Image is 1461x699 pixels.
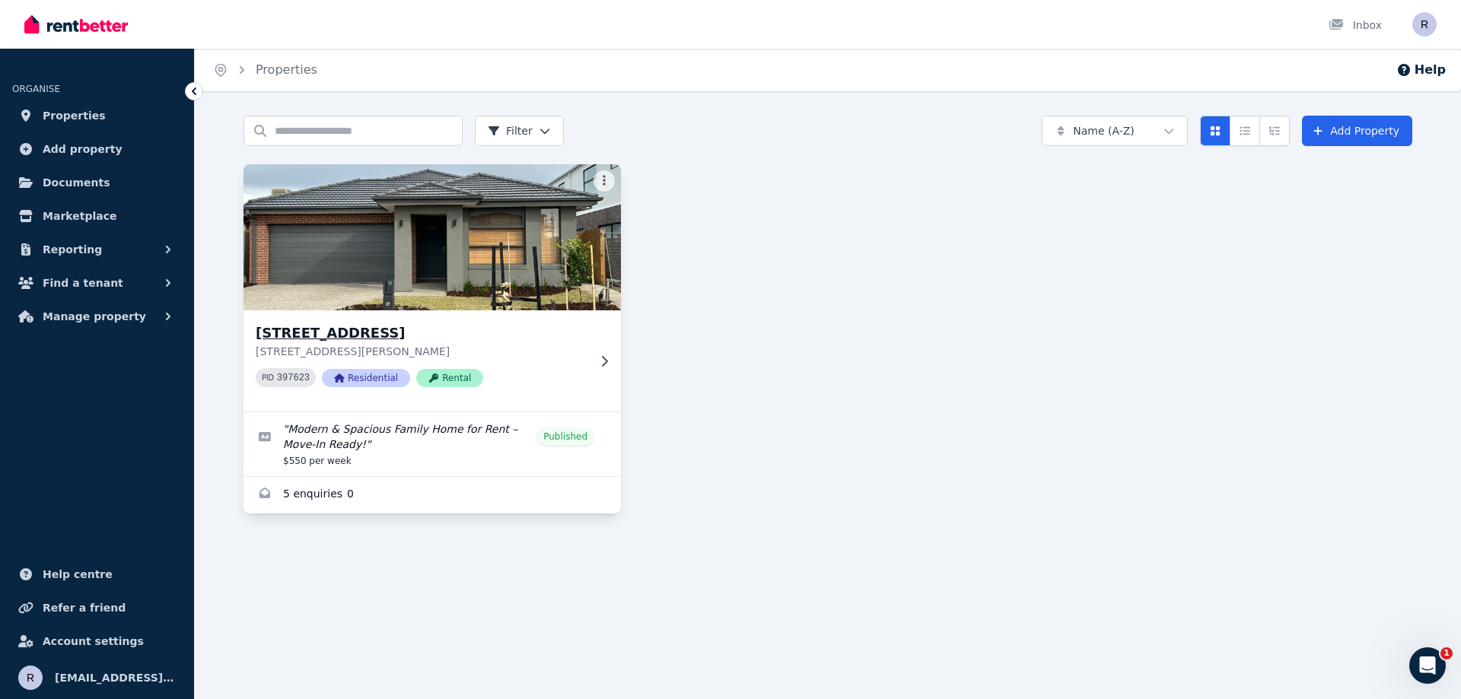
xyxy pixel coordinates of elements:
[18,666,43,690] img: rownal@yahoo.com.au
[594,170,615,192] button: More options
[43,307,146,326] span: Manage property
[1073,123,1135,138] span: Name (A-Z)
[256,322,587,344] h3: [STREET_ADDRESS]
[488,123,533,138] span: Filter
[243,477,621,513] a: Enquiries for 12 Brushwood Dr, Aintree
[12,234,182,265] button: Reporting
[234,160,631,314] img: 12 Brushwood Dr, Aintree
[43,173,110,192] span: Documents
[1440,647,1453,659] span: 1
[416,369,483,387] span: Rental
[1412,12,1437,37] img: rownal@yahoo.com.au
[43,565,113,583] span: Help centre
[55,669,176,687] span: [EMAIL_ADDRESS][DOMAIN_NAME]
[256,62,317,77] a: Properties
[243,164,621,411] a: 12 Brushwood Dr, Aintree[STREET_ADDRESS][STREET_ADDRESS][PERSON_NAME]PID 397623ResidentialRental
[243,412,621,476] a: Edit listing: Modern & Spacious Family Home for Rent – Move-In Ready!
[1409,647,1446,684] iframe: Intercom live chat
[195,49,336,91] nav: Breadcrumb
[322,369,410,387] span: Residential
[43,274,123,292] span: Find a tenant
[12,84,60,94] span: ORGANISE
[43,140,123,158] span: Add property
[43,207,116,225] span: Marketplace
[1302,116,1412,146] a: Add Property
[1200,116,1290,146] div: View options
[1042,116,1188,146] button: Name (A-Z)
[43,106,106,125] span: Properties
[12,301,182,332] button: Manage property
[12,626,182,656] a: Account settings
[1329,17,1382,33] div: Inbox
[43,240,102,259] span: Reporting
[12,100,182,131] a: Properties
[12,268,182,298] button: Find a tenant
[43,599,126,617] span: Refer a friend
[1396,61,1446,79] button: Help
[12,201,182,231] a: Marketplace
[1230,116,1260,146] button: Compact list view
[12,167,182,198] a: Documents
[12,134,182,164] a: Add property
[256,344,587,359] p: [STREET_ADDRESS][PERSON_NAME]
[1200,116,1230,146] button: Card view
[1259,116,1290,146] button: Expanded list view
[475,116,564,146] button: Filter
[24,13,128,36] img: RentBetter
[43,632,144,650] span: Account settings
[12,593,182,623] a: Refer a friend
[262,373,274,382] small: PID
[277,373,310,383] code: 397623
[12,559,182,589] a: Help centre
